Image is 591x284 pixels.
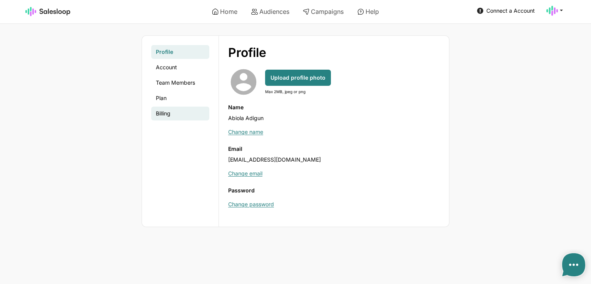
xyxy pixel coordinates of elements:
h1: Profile [228,45,419,60]
a: Team Members [151,76,209,90]
span: Abiola Adigun [228,115,264,121]
div: Max 2MB, jpeg or png [265,89,331,94]
button: Upload profile photo [265,70,331,86]
label: Name [228,104,440,111]
a: Home [207,5,243,18]
span: Connect a Account [486,7,535,14]
a: Change email [228,170,262,177]
span: Upload profile photo [270,74,326,82]
label: Password [228,187,440,194]
a: Help [352,5,384,18]
a: Connect a Account [475,5,537,17]
span: [EMAIL_ADDRESS][DOMAIN_NAME] [228,156,321,163]
label: Email [228,145,440,153]
a: Account [151,60,209,74]
a: Billing [151,107,209,120]
a: Profile [151,45,209,59]
a: Campaigns [297,5,349,18]
i: account_circle [228,78,259,86]
a: Plan [151,91,209,105]
a: Audiences [246,5,295,18]
img: Salesloop [25,7,71,16]
a: Change name [228,129,263,135]
a: Change password [228,201,274,207]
